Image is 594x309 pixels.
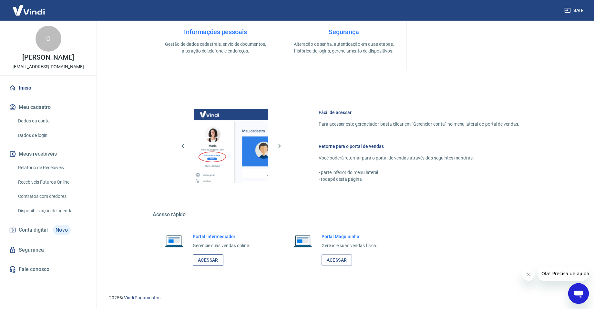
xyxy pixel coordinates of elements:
button: Meu cadastro [8,100,89,114]
a: Vindi Pagamentos [124,295,160,300]
p: [PERSON_NAME] [22,54,74,61]
h6: Portal Maquininha [322,233,378,240]
h5: Acesso rápido [153,211,535,218]
p: 2025 © [109,295,579,301]
a: Disponibilização de agenda [15,204,89,217]
a: Conta digitalNovo [8,222,89,238]
a: Acessar [322,254,352,266]
h6: Portal Intermediador [193,233,250,240]
button: Meus recebíveis [8,147,89,161]
p: - parte inferior do menu lateral [319,169,519,176]
p: Gestão de dados cadastrais, envio de documentos, alteração de telefone e endereços. [163,41,268,54]
a: Dados da conta [15,114,89,128]
iframe: Fechar mensagem [522,268,535,281]
h6: Fácil de acessar [319,109,519,116]
a: Segurança [8,243,89,257]
p: Gerencie suas vendas online. [193,242,250,249]
a: Contratos com credores [15,190,89,203]
iframe: Mensagem da empresa [538,266,589,281]
a: Recebíveis Futuros Online [15,176,89,189]
p: Para acessar este gerenciador, basta clicar em “Gerenciar conta” no menu lateral do portal de ven... [319,121,519,128]
h4: Informações pessoais [163,28,268,36]
a: Início [8,81,89,95]
p: Gerencie suas vendas física. [322,242,378,249]
h6: Retorne para o portal de vendas [319,143,519,150]
p: Alteração de senha, autenticação em duas etapas, histórico de logins, gerenciamento de dispositivos. [292,41,396,54]
iframe: Botão para abrir a janela de mensagens [568,283,589,304]
div: C [36,26,61,52]
a: Acessar [193,254,223,266]
p: Você poderá retornar para o portal de vendas através das seguintes maneiras: [319,155,519,161]
p: [EMAIL_ADDRESS][DOMAIN_NAME] [13,63,84,70]
span: Novo [53,225,71,235]
img: Imagem de um notebook aberto [289,233,316,249]
a: Fale conosco [8,262,89,276]
img: Imagem de um notebook aberto [160,233,188,249]
img: Vindi [8,0,50,20]
button: Sair [563,5,586,16]
a: Relatório de Recebíveis [15,161,89,174]
span: Conta digital [19,226,48,235]
img: Imagem da dashboard mostrando o botão de gerenciar conta na sidebar no lado esquerdo [194,109,268,183]
span: Olá! Precisa de ajuda? [4,5,54,10]
a: Dados de login [15,129,89,142]
h4: Segurança [292,28,396,36]
p: - rodapé desta página [319,176,519,183]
